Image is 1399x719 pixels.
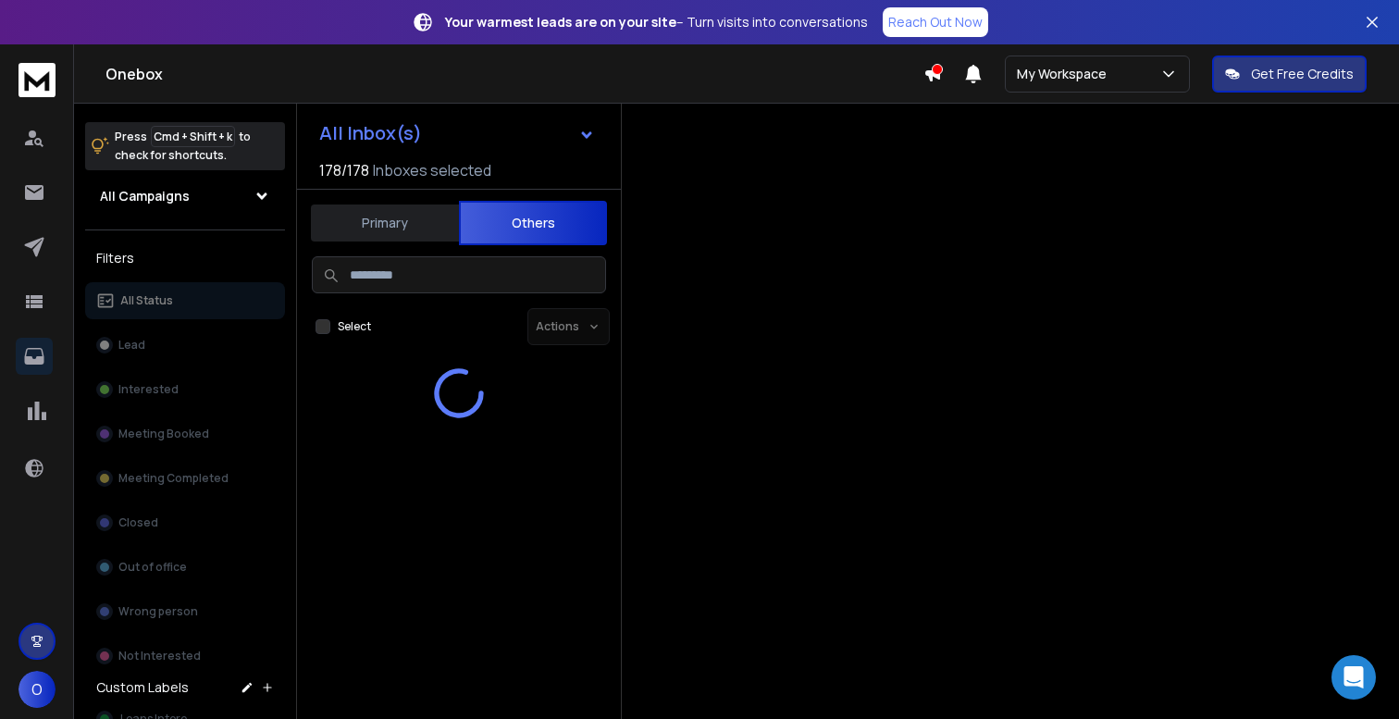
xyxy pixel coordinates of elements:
button: O [19,671,56,708]
span: Cmd + Shift + k [151,126,235,147]
h3: Filters [85,245,285,271]
p: My Workspace [1017,65,1114,83]
p: – Turn visits into conversations [445,13,868,31]
p: Press to check for shortcuts. [115,128,251,165]
button: All Inbox(s) [304,115,610,152]
button: Others [459,201,607,245]
h1: Onebox [105,63,923,85]
h1: All Inbox(s) [319,124,422,143]
button: All Campaigns [85,178,285,215]
p: Reach Out Now [888,13,983,31]
a: Reach Out Now [883,7,988,37]
img: logo [19,63,56,97]
label: Select [338,319,371,334]
p: Get Free Credits [1251,65,1354,83]
button: Primary [311,203,459,243]
h3: Custom Labels [96,678,189,697]
div: Open Intercom Messenger [1331,655,1376,700]
span: 178 / 178 [319,159,369,181]
button: Get Free Credits [1212,56,1367,93]
h1: All Campaigns [100,187,190,205]
h3: Inboxes selected [373,159,491,181]
strong: Your warmest leads are on your site [445,13,676,31]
